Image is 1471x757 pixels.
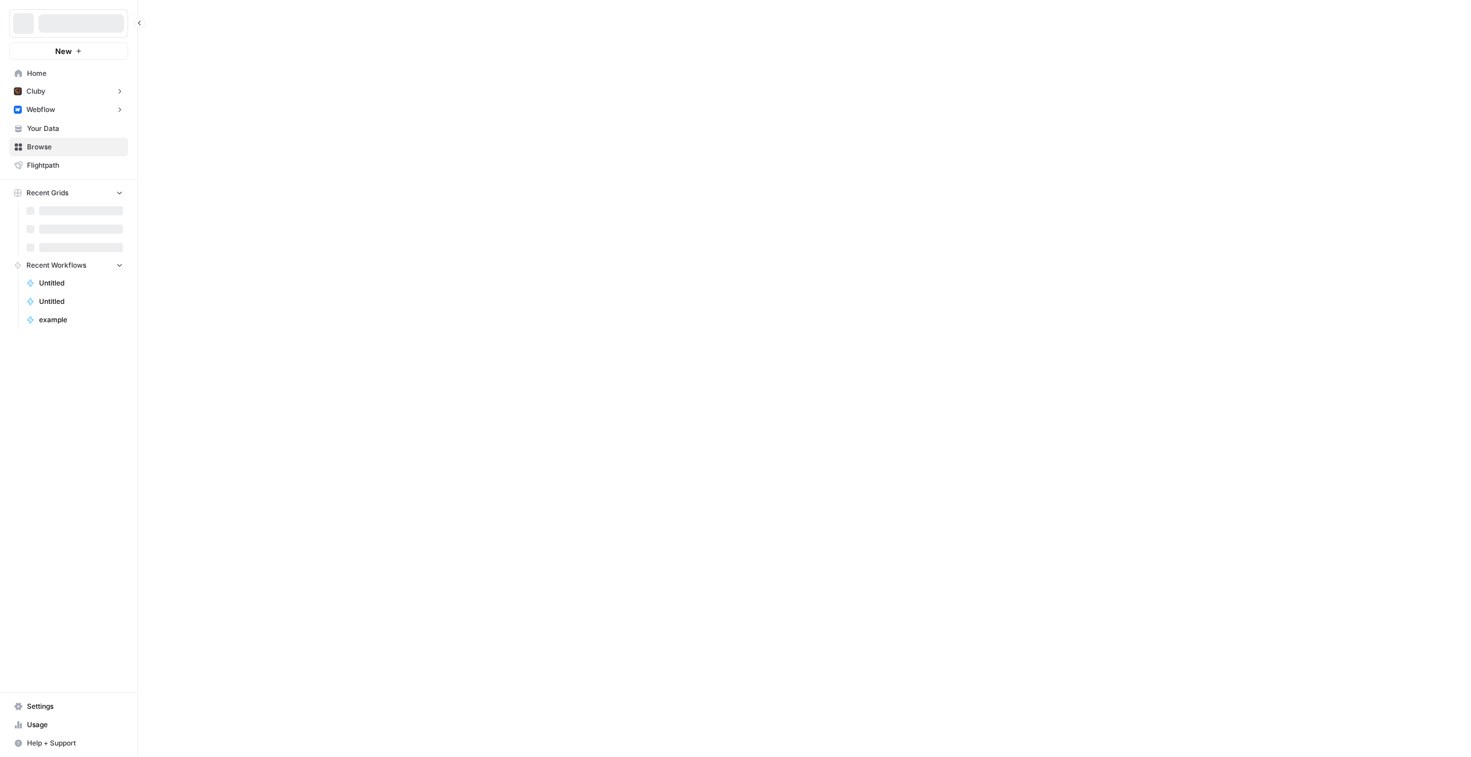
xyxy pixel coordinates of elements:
button: Help + Support [9,734,128,752]
span: Flightpath [27,160,123,171]
span: Usage [27,720,123,730]
span: Browse [27,142,123,152]
span: Home [27,68,123,79]
span: Webflow [26,105,55,115]
span: Recent Workflows [26,260,86,271]
a: Settings [9,697,128,716]
span: Untitled [39,296,123,307]
a: Browse [9,138,128,156]
span: Your Data [27,123,123,134]
span: Recent Grids [26,188,68,198]
a: Usage [9,716,128,734]
a: example [21,311,128,329]
button: Recent Workflows [9,257,128,274]
a: Flightpath [9,156,128,175]
span: Help + Support [27,738,123,748]
button: Webflow [9,101,128,118]
span: New [55,45,72,57]
span: Untitled [39,278,123,288]
span: example [39,315,123,325]
button: Recent Grids [9,184,128,202]
button: Cluby [9,83,128,100]
img: a1pu3e9a4sjoov2n4mw66knzy8l8 [14,106,22,114]
span: Settings [27,701,123,712]
a: Home [9,64,128,83]
button: New [9,43,128,60]
a: Your Data [9,119,128,138]
img: x9pvq66k5d6af0jwfjov4in6h5zj [14,87,22,95]
a: Untitled [21,292,128,311]
span: Cluby [26,86,45,96]
a: Untitled [21,274,128,292]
